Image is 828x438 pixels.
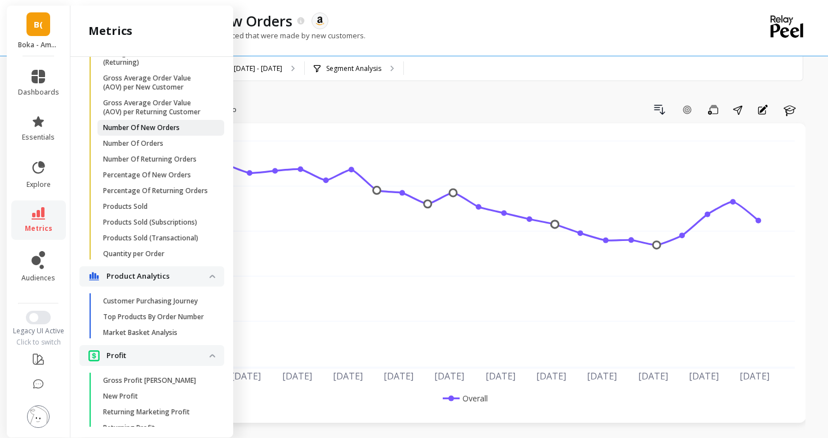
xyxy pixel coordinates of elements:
h2: metrics [88,23,132,39]
div: Legacy UI Active [7,327,70,336]
p: Market Basket Analysis [103,328,177,337]
p: Products Sold (Transactional) [103,234,198,243]
p: Percentage Of New Orders [103,171,191,180]
p: Returning Marketing Profit [103,408,190,417]
p: Gross Profit [PERSON_NAME] [103,376,196,385]
p: New Profit [103,392,138,401]
span: B( [34,18,43,31]
img: down caret icon [210,354,215,357]
img: api.amazon.svg [315,16,325,26]
img: navigation item icon [88,350,100,361]
p: Percentage Of Returning Orders [103,186,208,195]
p: Number Of Orders [103,139,163,148]
button: Switch to New UI [26,311,51,324]
p: Customer Purchasing Journey [103,297,198,306]
div: Click to switch [7,338,70,347]
p: Gross Average Order Value (AOV) per New Customer [103,74,211,92]
img: navigation item icon [88,272,100,281]
p: Products Sold (Subscriptions) [103,218,197,227]
p: Product Analytics [106,271,210,282]
p: Quantity per Order [103,249,164,258]
p: Number Of New Orders [103,123,180,132]
p: Number Of Returning Orders [103,155,197,164]
span: essentials [22,133,55,142]
img: down caret icon [210,275,215,278]
p: Products Sold [103,202,148,211]
p: Segment Analysis [326,64,381,73]
span: explore [26,180,51,189]
p: Top Products By Order Number [103,312,204,321]
p: Gross Average Order Value (AOV) per Returning Customer [103,99,211,117]
p: Average Order Value* (Returning) [103,49,211,67]
span: audiences [21,274,55,283]
p: Boka - Amazon (Essor) [18,41,59,50]
span: metrics [25,224,52,233]
img: profile picture [27,405,50,428]
p: Profit [106,350,210,361]
p: Returning Profit [103,423,155,432]
span: dashboards [18,88,59,97]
